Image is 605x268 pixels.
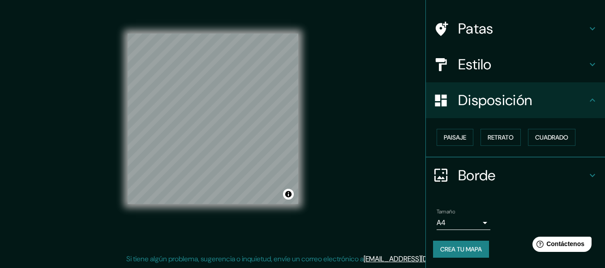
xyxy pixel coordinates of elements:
div: Disposición [426,82,605,118]
button: Crea tu mapa [433,241,489,258]
div: A4 [437,216,490,230]
button: Paisaje [437,129,473,146]
div: Borde [426,157,605,193]
font: Tamaño [437,208,455,215]
div: Estilo [426,47,605,82]
canvas: Mapa [128,34,298,204]
font: Paisaje [444,133,466,141]
font: Patas [458,19,493,38]
button: Activar o desactivar atribución [283,189,294,200]
button: Cuadrado [528,129,575,146]
font: Borde [458,166,496,185]
font: Si tiene algún problema, sugerencia o inquietud, envíe un correo electrónico a [126,254,364,264]
font: Estilo [458,55,492,74]
font: A4 [437,218,446,227]
font: Cuadrado [535,133,568,141]
button: Retrato [481,129,521,146]
iframe: Lanzador de widgets de ayuda [525,233,595,258]
a: [EMAIL_ADDRESS][DOMAIN_NAME] [364,254,474,264]
font: Disposición [458,91,532,110]
font: Retrato [488,133,514,141]
font: Crea tu mapa [440,245,482,253]
div: Patas [426,11,605,47]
